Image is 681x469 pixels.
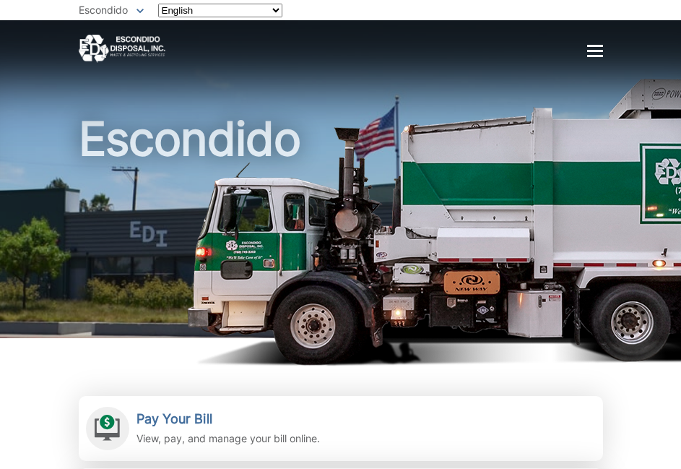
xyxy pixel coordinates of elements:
[79,396,603,461] a: Pay Your Bill View, pay, and manage your bill online.
[136,411,320,427] h2: Pay Your Bill
[79,116,603,345] h1: Escondido
[136,431,320,447] p: View, pay, and manage your bill online.
[79,4,128,16] span: Escondido
[158,4,282,17] select: Select a language
[79,35,165,63] a: EDCD logo. Return to the homepage.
